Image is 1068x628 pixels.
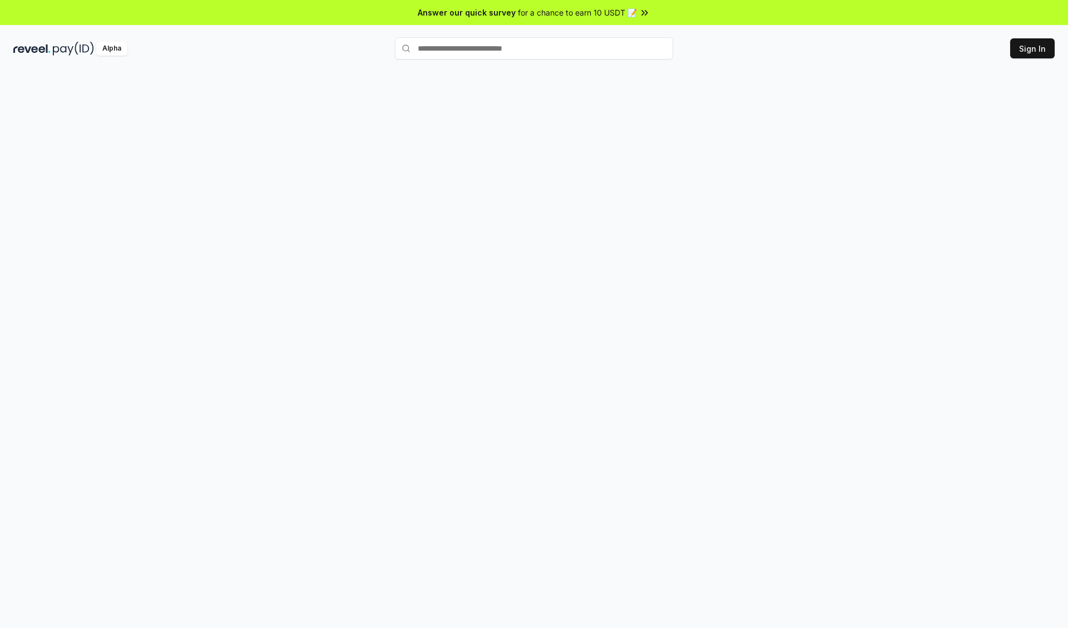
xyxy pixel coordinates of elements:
img: pay_id [53,42,94,56]
button: Sign In [1010,38,1055,58]
span: Answer our quick survey [418,7,516,18]
span: for a chance to earn 10 USDT 📝 [518,7,637,18]
div: Alpha [96,42,127,56]
img: reveel_dark [13,42,51,56]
